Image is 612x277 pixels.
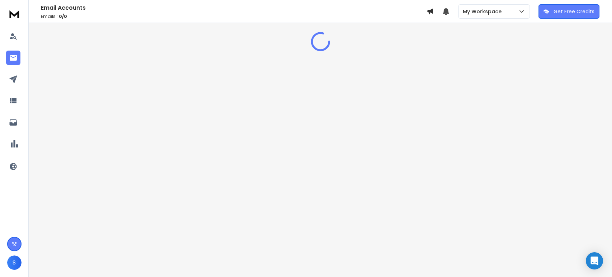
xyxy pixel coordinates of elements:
p: My Workspace [463,8,504,15]
h1: Email Accounts [41,4,427,12]
button: Get Free Credits [539,4,599,19]
span: 0 / 0 [59,13,67,19]
p: Get Free Credits [554,8,594,15]
div: Open Intercom Messenger [586,252,603,269]
p: Emails : [41,14,427,19]
button: S [7,255,22,270]
img: logo [7,7,22,20]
